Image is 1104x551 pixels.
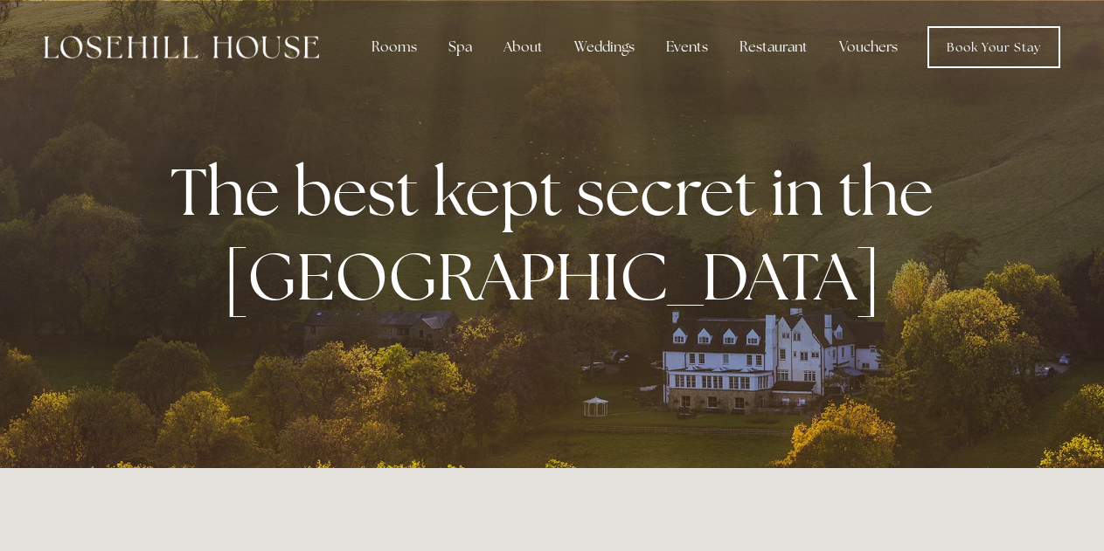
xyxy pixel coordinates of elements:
[726,30,822,65] div: Restaurant
[434,30,486,65] div: Spa
[560,30,649,65] div: Weddings
[358,30,431,65] div: Rooms
[490,30,557,65] div: About
[652,30,722,65] div: Events
[170,148,948,320] strong: The best kept secret in the [GEOGRAPHIC_DATA]
[825,30,912,65] a: Vouchers
[927,26,1060,68] a: Book Your Stay
[44,36,319,59] img: Losehill House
